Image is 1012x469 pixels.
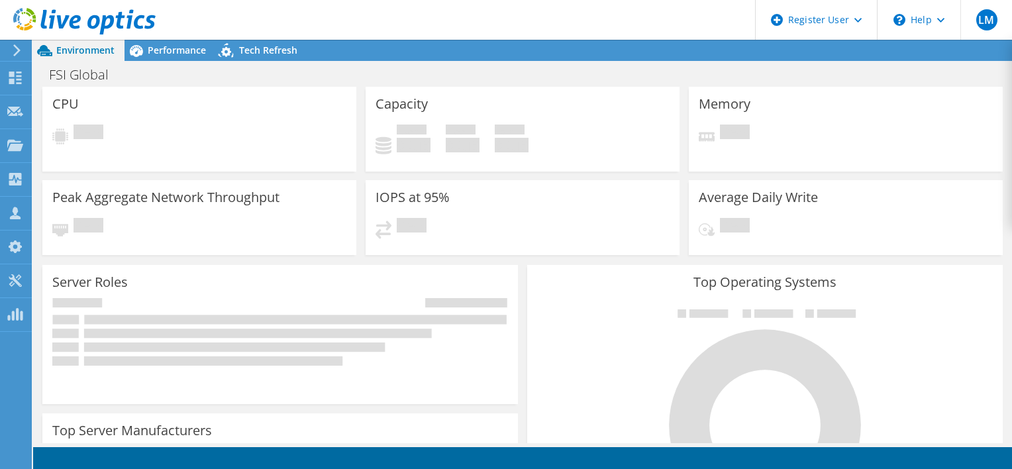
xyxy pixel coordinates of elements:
[537,275,993,289] h3: Top Operating Systems
[495,138,529,152] h4: 0 GiB
[446,125,476,138] span: Free
[52,423,212,438] h3: Top Server Manufacturers
[148,44,206,56] span: Performance
[976,9,997,30] span: LM
[52,190,279,205] h3: Peak Aggregate Network Throughput
[74,218,103,236] span: Pending
[397,125,427,138] span: Used
[699,97,750,111] h3: Memory
[720,125,750,142] span: Pending
[699,190,818,205] h3: Average Daily Write
[52,275,128,289] h3: Server Roles
[56,44,115,56] span: Environment
[720,218,750,236] span: Pending
[397,138,430,152] h4: 0 GiB
[376,97,428,111] h3: Capacity
[446,138,480,152] h4: 0 GiB
[376,190,450,205] h3: IOPS at 95%
[893,14,905,26] svg: \n
[495,125,525,138] span: Total
[43,68,129,82] h1: FSI Global
[52,97,79,111] h3: CPU
[74,125,103,142] span: Pending
[239,44,297,56] span: Tech Refresh
[397,218,427,236] span: Pending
